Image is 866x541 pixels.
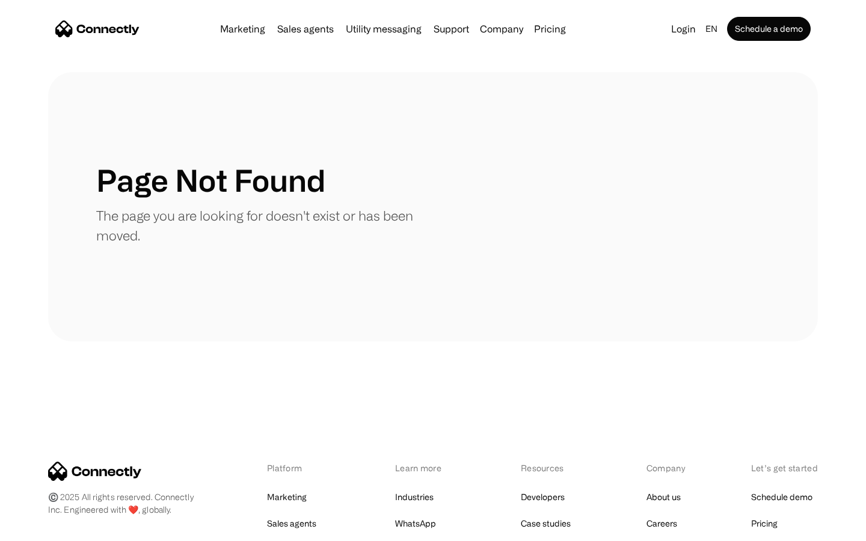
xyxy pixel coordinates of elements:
[529,24,571,34] a: Pricing
[521,489,565,506] a: Developers
[727,17,811,41] a: Schedule a demo
[272,24,339,34] a: Sales agents
[521,515,571,532] a: Case studies
[666,20,701,37] a: Login
[341,24,426,34] a: Utility messaging
[267,462,333,474] div: Platform
[480,20,523,37] div: Company
[646,489,681,506] a: About us
[12,519,72,537] aside: Language selected: English
[267,489,307,506] a: Marketing
[267,515,316,532] a: Sales agents
[751,462,818,474] div: Let’s get started
[24,520,72,537] ul: Language list
[751,489,812,506] a: Schedule demo
[395,489,434,506] a: Industries
[646,462,689,474] div: Company
[96,206,433,245] p: The page you are looking for doesn't exist or has been moved.
[521,462,584,474] div: Resources
[646,515,677,532] a: Careers
[55,20,140,38] a: home
[429,24,474,34] a: Support
[476,20,527,37] div: Company
[395,515,436,532] a: WhatsApp
[395,462,458,474] div: Learn more
[701,20,725,37] div: en
[96,162,325,198] h1: Page Not Found
[751,515,778,532] a: Pricing
[705,20,717,37] div: en
[215,24,270,34] a: Marketing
